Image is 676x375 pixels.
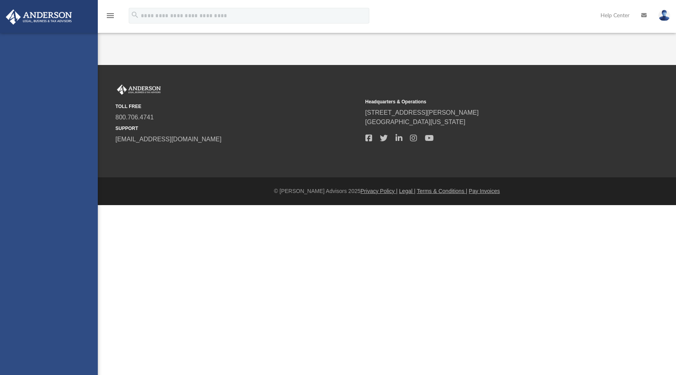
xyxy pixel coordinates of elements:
[106,15,115,20] a: menu
[106,11,115,20] i: menu
[4,9,74,25] img: Anderson Advisors Platinum Portal
[115,103,360,110] small: TOLL FREE
[115,114,154,121] a: 800.706.4741
[365,109,479,116] a: [STREET_ADDRESS][PERSON_NAME]
[469,188,500,194] a: Pay Invoices
[365,98,610,105] small: Headquarters & Operations
[399,188,415,194] a: Legal |
[131,11,139,19] i: search
[361,188,398,194] a: Privacy Policy |
[115,85,162,95] img: Anderson Advisors Platinum Portal
[115,125,360,132] small: SUPPORT
[115,136,221,142] a: [EMAIL_ADDRESS][DOMAIN_NAME]
[417,188,467,194] a: Terms & Conditions |
[98,187,676,195] div: © [PERSON_NAME] Advisors 2025
[658,10,670,21] img: User Pic
[365,119,466,125] a: [GEOGRAPHIC_DATA][US_STATE]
